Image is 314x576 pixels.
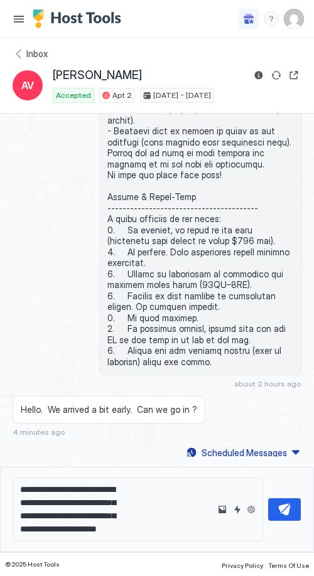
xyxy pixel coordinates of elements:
button: Scheduled Messages [185,444,301,461]
span: Terms Of Use [268,562,309,569]
button: Quick reply [230,502,245,517]
span: [DATE] - [DATE] [153,90,211,101]
a: Host Tools Logo [33,9,127,28]
span: Accepted [56,90,91,101]
span: [PERSON_NAME] [53,68,142,83]
span: AV [21,78,34,93]
button: Open reservation [286,68,301,83]
span: about 2 hours ago [234,379,301,388]
a: Terms Of Use [268,558,309,571]
div: menu [264,11,279,26]
a: Privacy Policy [222,558,263,571]
div: User profile [284,9,304,29]
button: Menu [10,10,28,28]
span: Privacy Policy [222,562,263,569]
span: Apt 2 [112,90,132,101]
button: Sync reservation [269,68,284,83]
span: Inbox [26,48,48,60]
button: Upload image [215,502,230,517]
span: © 2025 Host Tools [5,560,60,568]
span: 4 minutes ago [13,427,65,437]
div: Scheduled Messages [202,446,287,459]
span: Hello. We arrived a bit early. Can we go in ? [21,404,197,415]
button: Reservation information [251,68,266,83]
button: Generate suggestion [245,503,257,516]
